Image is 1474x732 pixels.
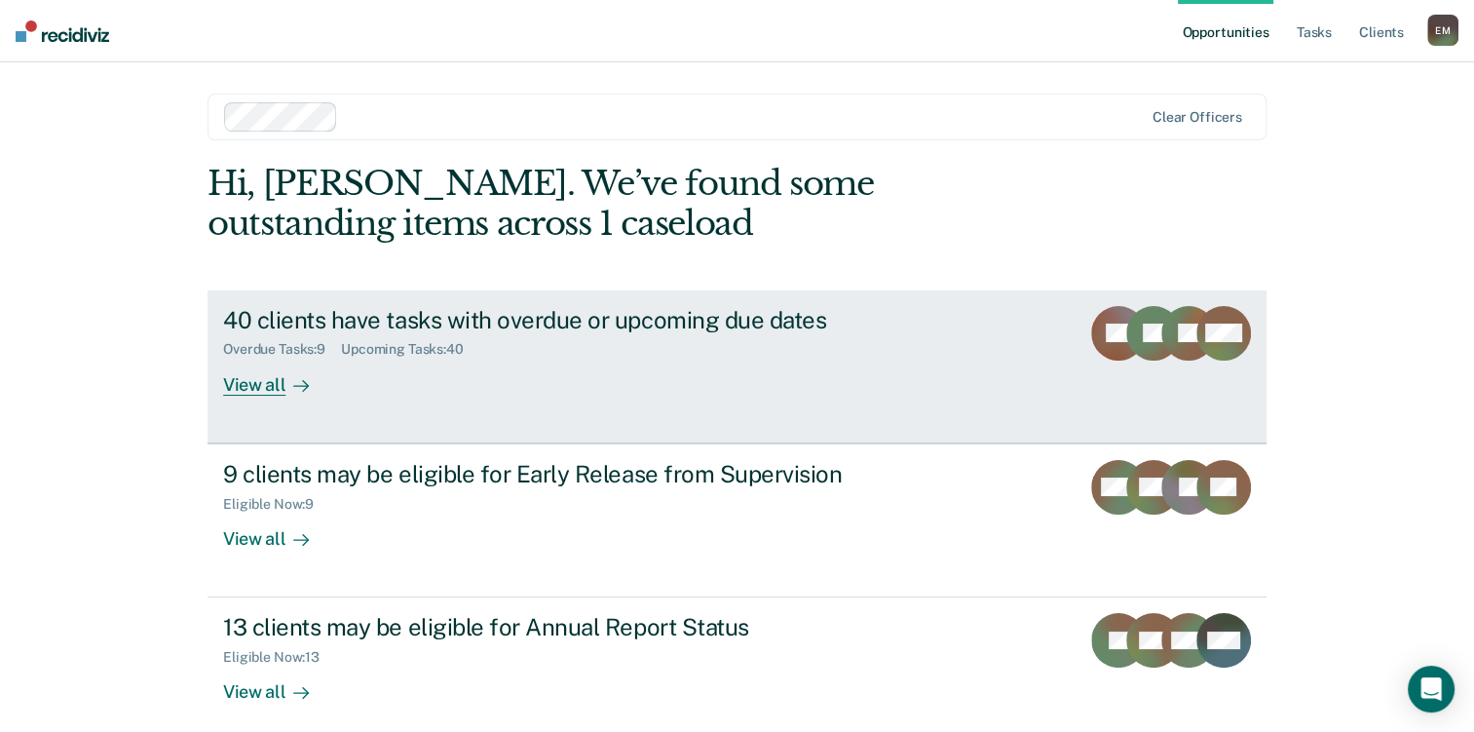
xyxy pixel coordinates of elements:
[223,306,907,334] div: 40 clients have tasks with overdue or upcoming due dates
[223,496,329,513] div: Eligible Now : 9
[223,460,907,488] div: 9 clients may be eligible for Early Release from Supervision
[223,341,341,358] div: Overdue Tasks : 9
[223,649,335,666] div: Eligible Now : 13
[1427,15,1458,46] button: EM
[223,358,332,396] div: View all
[208,164,1054,244] div: Hi, [PERSON_NAME]. We’ve found some outstanding items across 1 caseload
[16,20,109,42] img: Recidiviz
[223,666,332,704] div: View all
[1153,109,1242,126] div: Clear officers
[1408,666,1455,713] div: Open Intercom Messenger
[1427,15,1458,46] div: E M
[208,443,1266,597] a: 9 clients may be eligible for Early Release from SupervisionEligible Now:9View all
[223,613,907,641] div: 13 clients may be eligible for Annual Report Status
[223,512,332,550] div: View all
[341,341,479,358] div: Upcoming Tasks : 40
[208,290,1266,443] a: 40 clients have tasks with overdue or upcoming due datesOverdue Tasks:9Upcoming Tasks:40View all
